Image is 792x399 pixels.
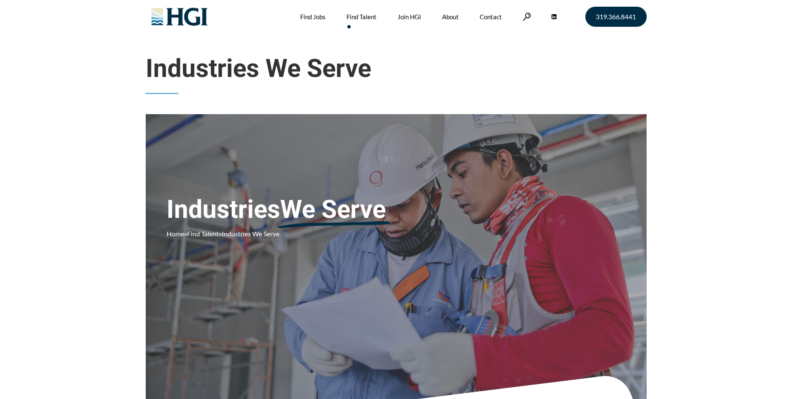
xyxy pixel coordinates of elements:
[167,230,279,238] span: » »
[596,13,636,20] span: 319.366.8441
[146,54,647,84] span: Industries We Serve
[167,194,420,225] span: Industries
[187,230,219,238] a: Find Talent
[167,230,184,238] a: Home
[280,194,386,225] u: We Serve
[585,7,647,27] a: 319.366.8441
[222,230,279,238] span: Industries We Serve
[523,13,531,20] a: Search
